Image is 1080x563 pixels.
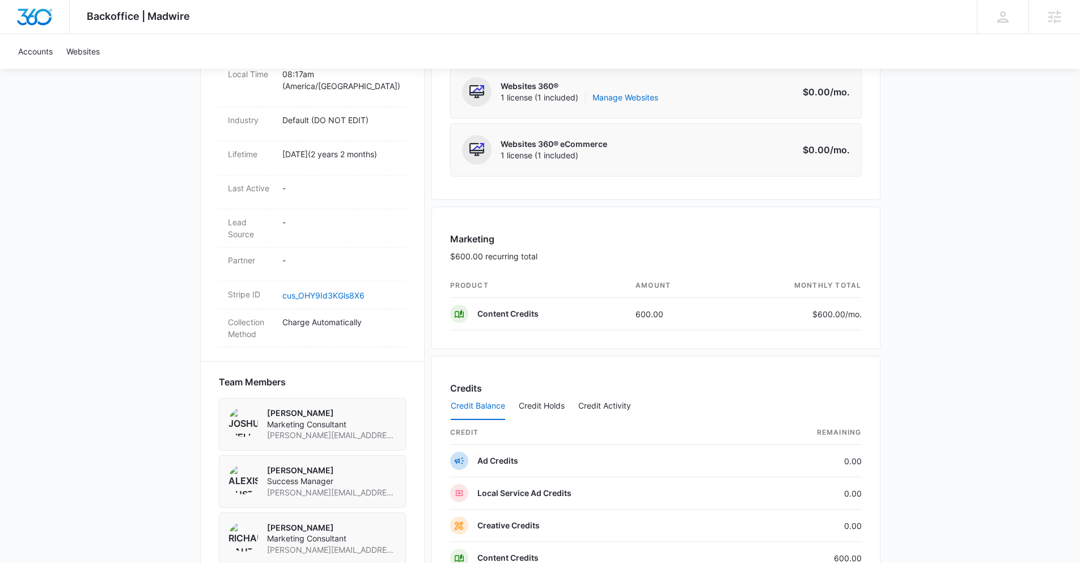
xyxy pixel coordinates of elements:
[501,150,607,161] span: 1 license (1 included)
[282,291,365,300] a: cus_OHY9Id3KGls8X6
[282,216,397,228] p: -
[228,114,273,126] dt: Industry
[450,250,537,262] p: $600.00 recurring total
[501,81,658,92] p: Websites 360®
[450,274,627,298] th: product
[830,144,850,156] span: /mo.
[742,445,862,477] td: 0.00
[267,407,396,419] p: [PERSON_NAME]
[267,544,396,556] span: [PERSON_NAME][EMAIL_ADDRESS][PERSON_NAME][DOMAIN_NAME]
[219,281,406,309] div: Stripe IDcus_OHY9Id3KGls8X6
[228,407,258,437] img: Joshua Wells
[723,274,862,298] th: monthly total
[845,309,862,319] span: /mo.
[742,421,862,445] th: Remaining
[742,477,862,510] td: 0.00
[228,288,273,300] dt: Stripe ID
[501,92,658,103] span: 1 license (1 included)
[578,393,631,420] button: Credit Activity
[219,141,406,175] div: Lifetime[DATE](2 years 2 months)
[219,247,406,281] div: Partner-
[219,175,406,209] div: Last Active-
[626,298,723,330] td: 600.00
[450,421,742,445] th: credit
[267,487,396,498] span: [PERSON_NAME][EMAIL_ADDRESS][DOMAIN_NAME]
[282,182,397,194] p: -
[451,393,505,420] button: Credit Balance
[797,143,850,157] p: $0.00
[228,522,258,552] img: Richard Sauter
[219,107,406,141] div: IndustryDefault (DO NOT EDIT)
[219,309,406,347] div: Collection MethodCharge Automatically
[219,209,406,247] div: Lead Source-
[228,216,273,240] dt: Lead Source
[267,465,396,476] p: [PERSON_NAME]
[742,510,862,542] td: 0.00
[228,254,273,266] dt: Partner
[808,308,862,320] p: $600.00
[477,488,571,499] p: Local Service Ad Credits
[228,68,273,80] dt: Local Time
[282,148,397,160] p: [DATE] ( 2 years 2 months )
[267,419,396,430] span: Marketing Consultant
[219,61,406,107] div: Local Time08:17am (America/[GEOGRAPHIC_DATA])
[797,85,850,99] p: $0.00
[519,393,565,420] button: Credit Holds
[282,114,397,126] p: Default (DO NOT EDIT)
[87,10,190,22] span: Backoffice | Madwire
[282,68,397,92] p: 08:17am ( America/[GEOGRAPHIC_DATA] )
[501,138,607,150] p: Websites 360® eCommerce
[592,92,658,103] a: Manage Websites
[11,34,60,69] a: Accounts
[228,316,273,340] dt: Collection Method
[830,86,850,98] span: /mo.
[228,465,258,494] img: Alexis Austere
[219,375,286,389] span: Team Members
[477,308,539,320] p: Content Credits
[267,430,396,441] span: [PERSON_NAME][EMAIL_ADDRESS][PERSON_NAME][DOMAIN_NAME]
[267,522,396,533] p: [PERSON_NAME]
[282,254,397,266] p: -
[267,476,396,487] span: Success Manager
[267,533,396,544] span: Marketing Consultant
[228,182,273,194] dt: Last Active
[282,316,397,328] p: Charge Automatically
[477,455,518,467] p: Ad Credits
[450,381,482,395] h3: Credits
[626,274,723,298] th: amount
[60,34,107,69] a: Websites
[228,148,273,160] dt: Lifetime
[477,520,540,531] p: Creative Credits
[450,232,537,246] h3: Marketing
